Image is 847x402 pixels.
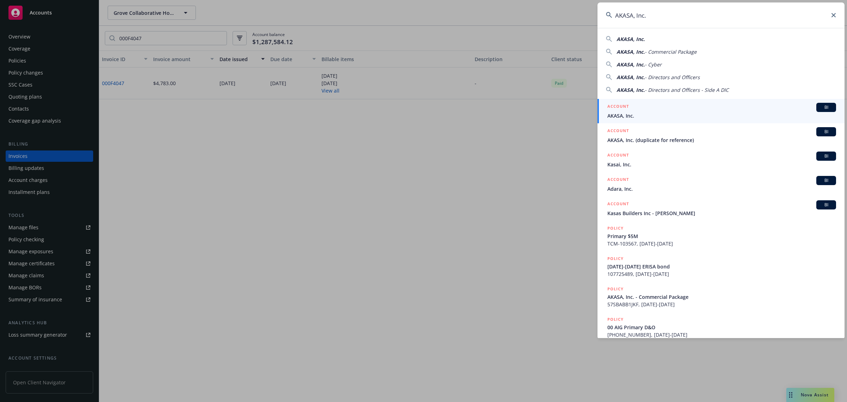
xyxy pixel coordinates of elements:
span: BI [819,153,833,159]
a: POLICYAKASA, Inc. - Commercial Package57SBABB1JKF, [DATE]-[DATE] [597,282,845,312]
span: 00 AIG Primary D&O [607,324,836,331]
a: POLICY[DATE]-[DATE] ERISA bond107725489, [DATE]-[DATE] [597,251,845,282]
span: - Cyber [645,61,662,68]
span: 107725489, [DATE]-[DATE] [607,270,836,278]
span: BI [819,177,833,184]
h5: ACCOUNT [607,176,629,184]
a: ACCOUNTBIAKASA, Inc. (duplicate for reference) [597,123,845,148]
input: Search... [597,2,845,28]
span: AKASA, Inc. [617,36,645,42]
a: ACCOUNTBIKasas Builders Inc - [PERSON_NAME] [597,196,845,221]
span: BI [819,104,833,111]
span: Primary $5M [607,232,836,240]
a: ACCOUNTBIAKASA, Inc. [597,99,845,123]
h5: POLICY [607,285,624,292]
h5: ACCOUNT [607,103,629,111]
span: AKASA, Inc. - Commercial Package [607,293,836,301]
h5: ACCOUNT [607,200,629,209]
a: ACCOUNTBIAdara, Inc. [597,172,845,196]
span: TCM-103567, [DATE]-[DATE] [607,240,836,247]
a: ACCOUNTBIKasai, Inc. [597,148,845,172]
span: - Commercial Package [645,48,697,55]
span: AKASA, Inc. [607,112,836,119]
span: BI [819,129,833,135]
span: AKASA, Inc. [617,61,645,68]
h5: POLICY [607,225,624,232]
span: BI [819,202,833,208]
span: Kasai, Inc. [607,161,836,168]
span: 57SBABB1JKF, [DATE]-[DATE] [607,301,836,308]
span: AKASA, Inc. [617,74,645,81]
span: AKASA, Inc. [617,87,645,93]
a: POLICYPrimary $5MTCM-103567, [DATE]-[DATE] [597,221,845,251]
span: [PHONE_NUMBER], [DATE]-[DATE] [607,331,836,338]
span: - Directors and Officers - Side A DIC [645,87,729,93]
span: - Directors and Officers [645,74,700,81]
a: POLICY00 AIG Primary D&O[PHONE_NUMBER], [DATE]-[DATE] [597,312,845,342]
span: AKASA, Inc. [617,48,645,55]
span: Adara, Inc. [607,185,836,193]
h5: POLICY [607,316,624,323]
h5: ACCOUNT [607,127,629,136]
h5: POLICY [607,255,624,262]
span: AKASA, Inc. (duplicate for reference) [607,136,836,144]
span: Kasas Builders Inc - [PERSON_NAME] [607,209,836,217]
h5: ACCOUNT [607,152,629,160]
span: [DATE]-[DATE] ERISA bond [607,263,836,270]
